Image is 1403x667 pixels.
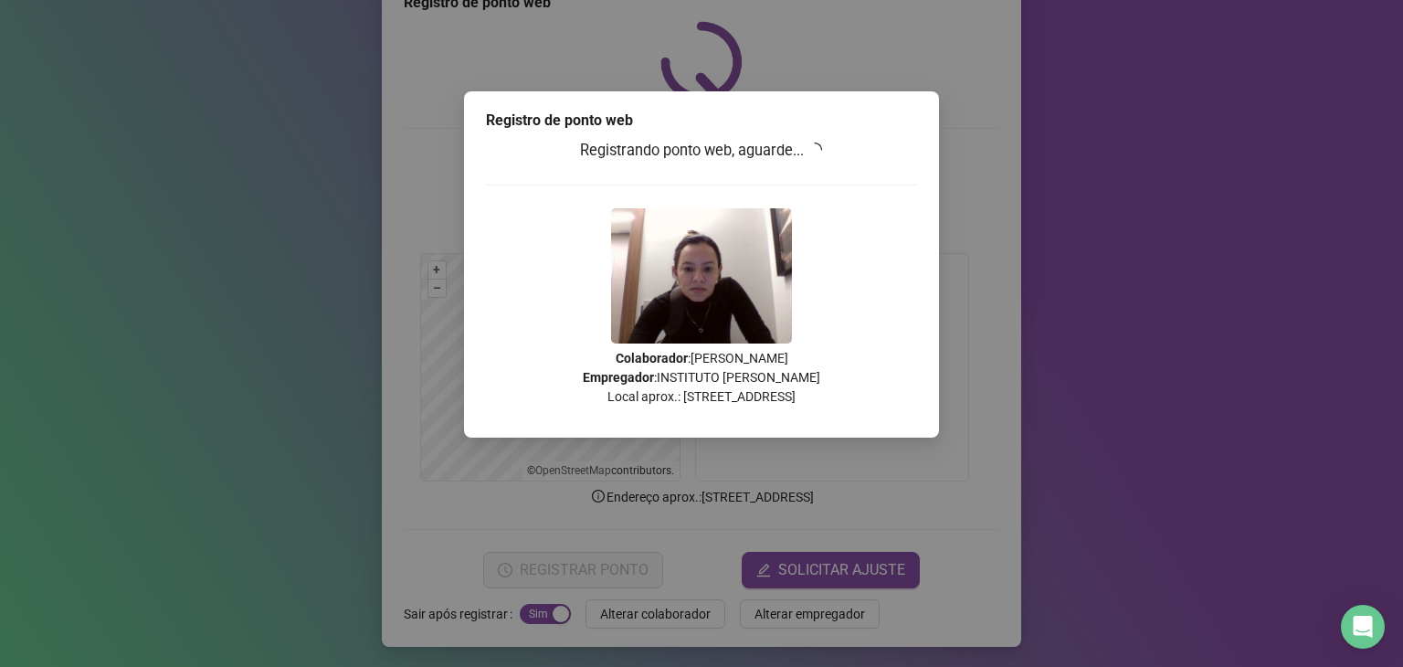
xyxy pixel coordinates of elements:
[583,370,654,385] strong: Empregador
[486,349,917,407] p: : [PERSON_NAME] : INSTITUTO [PERSON_NAME] Local aprox.: [STREET_ADDRESS]
[616,351,688,365] strong: Colaborador
[1341,605,1385,649] div: Open Intercom Messenger
[806,141,825,160] span: loading
[486,110,917,132] div: Registro de ponto web
[486,139,917,163] h3: Registrando ponto web, aguarde...
[611,208,792,344] img: 9k=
